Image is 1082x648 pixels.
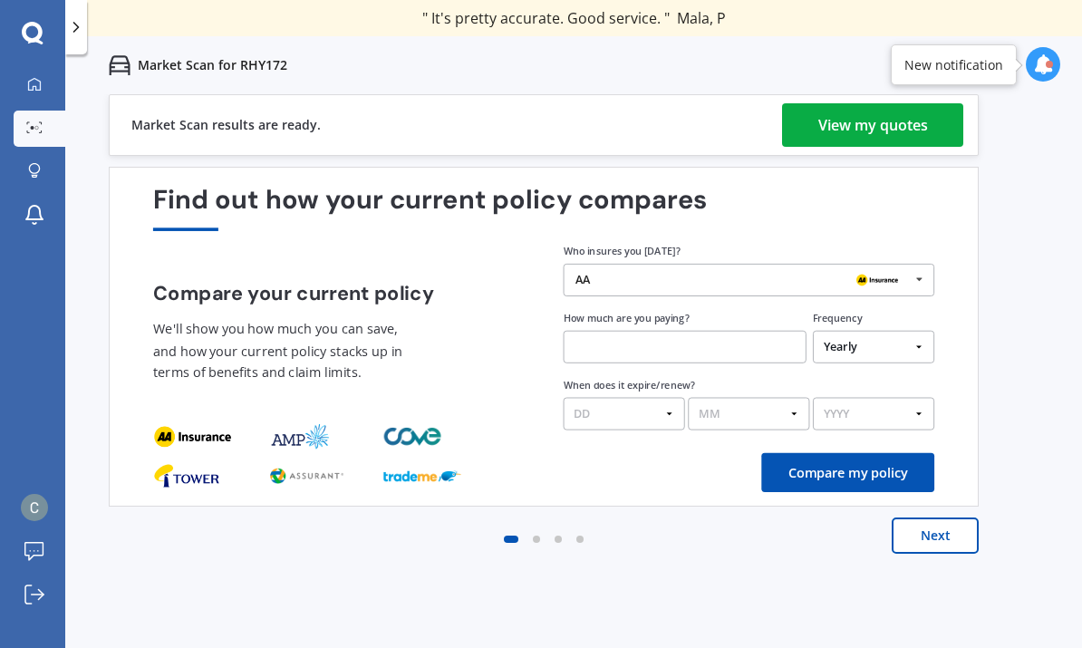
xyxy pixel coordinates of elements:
[564,244,681,257] label: Who insures you [DATE]?
[153,463,220,489] img: provider_logo_0
[575,275,590,286] div: AA
[21,494,48,521] img: ACg8ocLwdc0yY2yv5WGte_gSL3Cb7e34tkQuwRT1F_2JnrenP3gi4w=s96-c
[131,95,321,155] div: Market Scan results are ready.
[782,103,963,147] a: View my quotes
[892,517,979,554] button: Next
[564,378,695,392] label: When does it expire/renew?
[138,56,287,74] p: Market Scan for RHY172
[383,463,461,489] img: provider_logo_2
[904,56,1003,74] div: New notification
[153,423,231,450] img: provider_logo_0
[109,54,130,76] img: car.f15378c7a67c060ca3f3.svg
[761,453,934,492] button: Compare my policy
[813,311,862,324] label: Frequency
[153,283,525,305] h4: Compare your current policy
[153,185,934,231] div: Find out how your current policy compares
[268,463,346,489] img: provider_logo_1
[818,103,928,147] div: View my quotes
[564,311,690,324] label: How much are you paying?
[383,423,445,450] img: provider_logo_2
[153,318,414,383] p: We'll show you how much you can save, and how your current policy stacks up in terms of benefits ...
[268,423,331,450] img: provider_logo_1
[851,270,903,290] img: AA.webp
